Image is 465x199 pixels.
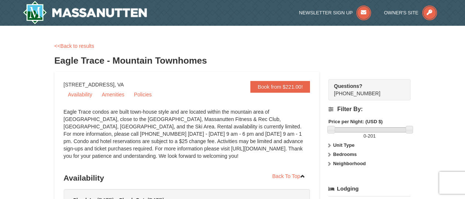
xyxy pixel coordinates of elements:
strong: Bedrooms [333,152,357,157]
a: <<Back to results [54,43,94,49]
strong: Questions? [334,83,362,89]
a: Massanutten Resort [23,1,147,24]
span: 201 [368,133,376,139]
h3: Eagle Trace - Mountain Townhomes [54,53,411,68]
span: [PHONE_NUMBER] [334,82,397,96]
span: 0 [363,133,366,139]
strong: Neighborhood [333,161,366,166]
a: Availability [64,89,97,100]
span: Newsletter Sign Up [299,10,353,15]
label: - [328,132,411,140]
a: Amenities [97,89,128,100]
a: Policies [130,89,156,100]
strong: Unit Type [333,142,355,148]
h3: Availability [64,171,310,185]
a: Back To Top [268,171,310,182]
a: Owner's Site [384,10,437,15]
a: Newsletter Sign Up [299,10,371,15]
h4: Filter By: [328,106,411,113]
div: Eagle Trace condos are built town-house style and are located within the mountain area of [GEOGRA... [64,108,310,167]
a: Lodging [328,182,411,195]
img: Massanutten Resort Logo [23,1,147,24]
strong: Price per Night: (USD $) [328,119,383,124]
span: Owner's Site [384,10,419,15]
a: Book from $221.00! [250,81,310,93]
